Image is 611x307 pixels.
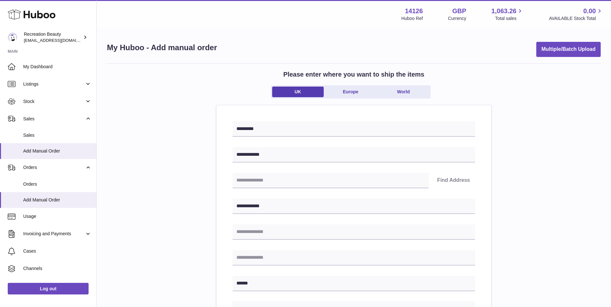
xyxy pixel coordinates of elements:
[378,87,429,97] a: World
[24,38,95,43] span: [EMAIL_ADDRESS][DOMAIN_NAME]
[8,283,89,294] a: Log out
[23,197,91,203] span: Add Manual Order
[448,15,466,22] div: Currency
[23,148,91,154] span: Add Manual Order
[23,265,91,272] span: Channels
[272,87,324,97] a: UK
[24,31,82,43] div: Recreation Beauty
[549,15,603,22] span: AVAILABLE Stock Total
[325,87,377,97] a: Europe
[536,42,601,57] button: Multiple/Batch Upload
[549,7,603,22] a: 0.00 AVAILABLE Stock Total
[23,213,91,219] span: Usage
[23,231,85,237] span: Invoicing and Payments
[405,7,423,15] strong: 14126
[23,181,91,187] span: Orders
[452,7,466,15] strong: GBP
[492,7,517,15] span: 1,063.26
[492,7,524,22] a: 1,063.26 Total sales
[8,33,17,42] img: barney@recreationbeauty.com
[495,15,524,22] span: Total sales
[23,64,91,70] span: My Dashboard
[23,81,85,87] span: Listings
[583,7,596,15] span: 0.00
[23,248,91,254] span: Cases
[23,132,91,138] span: Sales
[23,98,85,105] span: Stock
[107,42,217,53] h1: My Huboo - Add manual order
[401,15,423,22] div: Huboo Ref
[23,164,85,171] span: Orders
[23,116,85,122] span: Sales
[283,70,425,79] h2: Please enter where you want to ship the items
